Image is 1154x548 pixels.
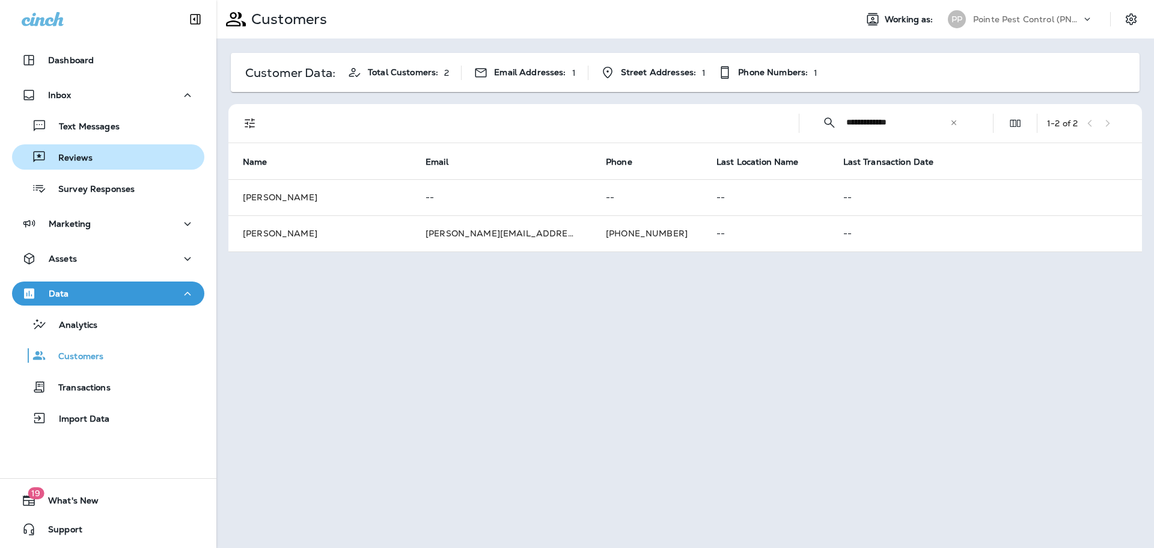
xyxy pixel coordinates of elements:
[621,67,696,78] span: Street Addresses:
[843,229,1128,238] p: --
[46,153,93,164] p: Reviews
[12,144,204,170] button: Reviews
[46,351,103,363] p: Customers
[12,312,204,337] button: Analytics
[246,10,327,28] p: Customers
[47,122,120,133] p: Text Messages
[606,192,688,202] p: --
[444,68,449,78] p: 2
[814,68,817,78] p: 1
[179,7,212,31] button: Collapse Sidebar
[238,111,262,135] button: Filters
[716,156,814,167] span: Last Location Name
[1047,119,1078,128] div: 1 - 2 of 2
[243,156,283,167] span: Name
[411,215,591,251] td: [PERSON_NAME][EMAIL_ADDRESS][PERSON_NAME][DOMAIN_NAME]
[49,254,77,263] p: Assets
[368,67,438,78] span: Total Customers:
[12,374,204,399] button: Transactions
[12,405,204,431] button: Import Data
[47,320,97,331] p: Analytics
[716,157,799,167] span: Last Location Name
[48,55,94,65] p: Dashboard
[606,157,632,167] span: Phone
[738,67,808,78] span: Phone Numbers:
[885,14,936,25] span: Working as:
[12,83,204,107] button: Inbox
[1120,8,1142,30] button: Settings
[817,111,841,135] button: Collapse Search
[12,343,204,368] button: Customers
[12,113,204,138] button: Text Messages
[46,383,111,394] p: Transactions
[243,157,267,167] span: Name
[572,68,576,78] p: 1
[716,229,814,238] p: --
[46,184,135,195] p: Survey Responses
[49,289,69,298] p: Data
[245,68,335,78] p: Customer Data:
[228,215,411,251] td: [PERSON_NAME]
[47,414,110,425] p: Import Data
[716,192,814,202] p: --
[228,179,411,215] td: [PERSON_NAME]
[973,14,1081,24] p: Pointe Pest Control (PNW)
[12,212,204,236] button: Marketing
[426,157,448,167] span: Email
[843,157,934,167] span: Last Transaction Date
[843,156,950,167] span: Last Transaction Date
[843,192,1128,202] p: --
[702,68,706,78] p: 1
[426,156,464,167] span: Email
[12,48,204,72] button: Dashboard
[494,67,566,78] span: Email Addresses:
[12,176,204,201] button: Survey Responses
[606,156,648,167] span: Phone
[36,525,82,539] span: Support
[48,90,71,100] p: Inbox
[12,282,204,306] button: Data
[1003,111,1027,135] button: Edit Fields
[36,496,99,510] span: What's New
[12,247,204,271] button: Assets
[426,192,577,202] p: --
[28,487,44,499] span: 19
[49,219,91,229] p: Marketing
[948,10,966,28] div: PP
[12,517,204,541] button: Support
[591,215,702,251] td: [PHONE_NUMBER]
[12,488,204,513] button: 19What's New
